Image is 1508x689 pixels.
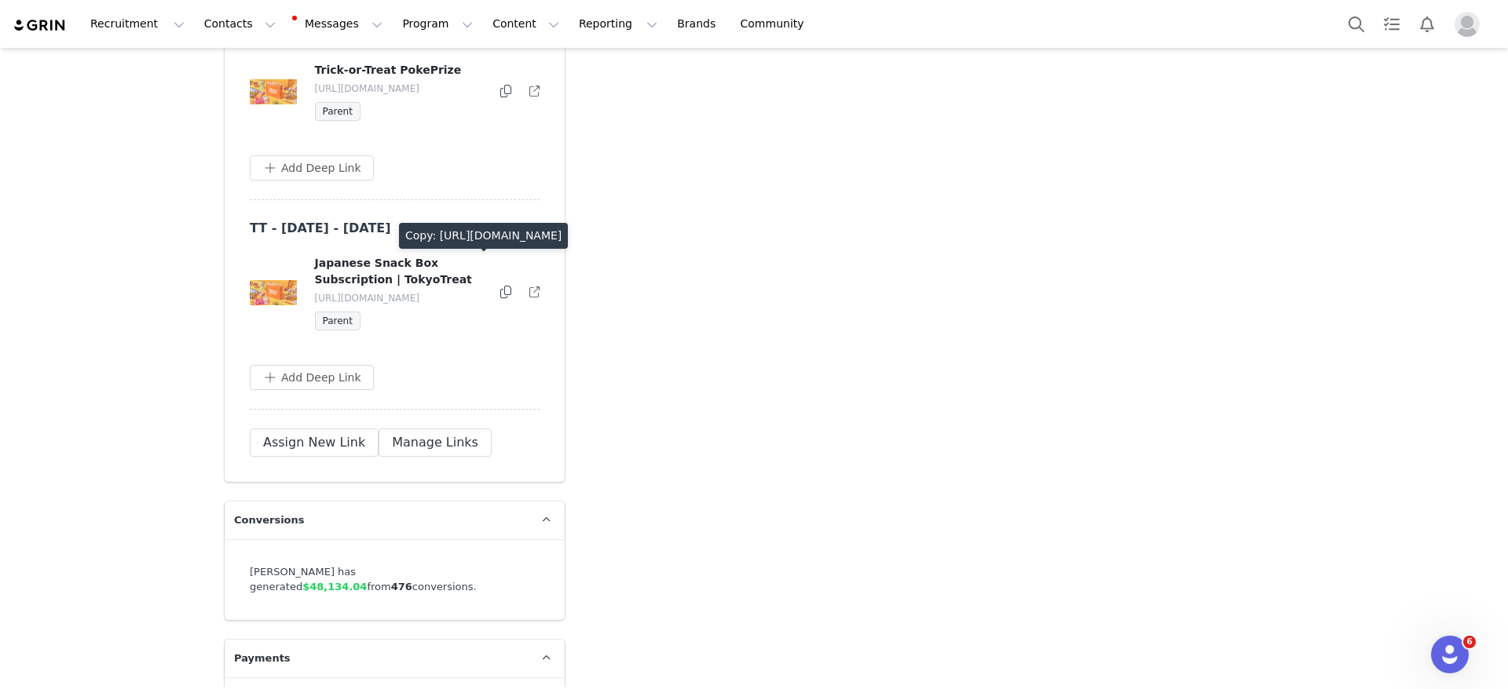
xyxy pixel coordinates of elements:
[234,512,305,528] span: Conversions
[250,79,297,104] img: og-image.c4749878.png
[1410,6,1444,42] button: Notifications
[315,62,484,78] h4: Trick-or-Treat PokePrize
[483,6,569,42] button: Content
[250,428,379,457] button: Assign New Link
[250,219,503,238] h3: TT - [DATE] - [DATE]
[250,564,540,595] div: [PERSON_NAME] has generated from conversions.
[1374,6,1409,42] a: Tasks
[1339,6,1374,42] button: Search
[1431,636,1469,673] iframe: Intercom live chat
[286,6,392,42] button: Messages
[1463,636,1476,648] span: 6
[569,6,667,42] button: Reporting
[731,6,821,42] a: Community
[315,102,361,121] span: Parent
[250,365,374,390] button: Add Deep Link
[315,255,484,288] h4: Japanese Snack Box Subscription | TokyoTreat
[1455,12,1480,37] img: placeholder-profile.jpg
[81,6,194,42] button: Recruitment
[315,82,484,96] p: [URL][DOMAIN_NAME]
[399,223,568,249] div: Copy: [URL][DOMAIN_NAME]
[668,6,730,42] a: Brands
[234,651,291,666] span: Payments
[393,6,482,42] button: Program
[195,6,285,42] button: Contacts
[250,280,297,304] img: og-image.c4749878.png
[13,18,68,33] img: grin logo
[315,291,484,305] p: [URL][DOMAIN_NAME]
[250,155,374,180] button: Add Deep Link
[13,13,645,30] body: Rich Text Area. Press ALT-0 for help.
[302,581,367,592] span: $48,134.04
[379,428,492,457] button: Manage Links
[1445,12,1495,37] button: Profile
[315,312,361,330] span: Parent
[391,581,412,592] strong: 476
